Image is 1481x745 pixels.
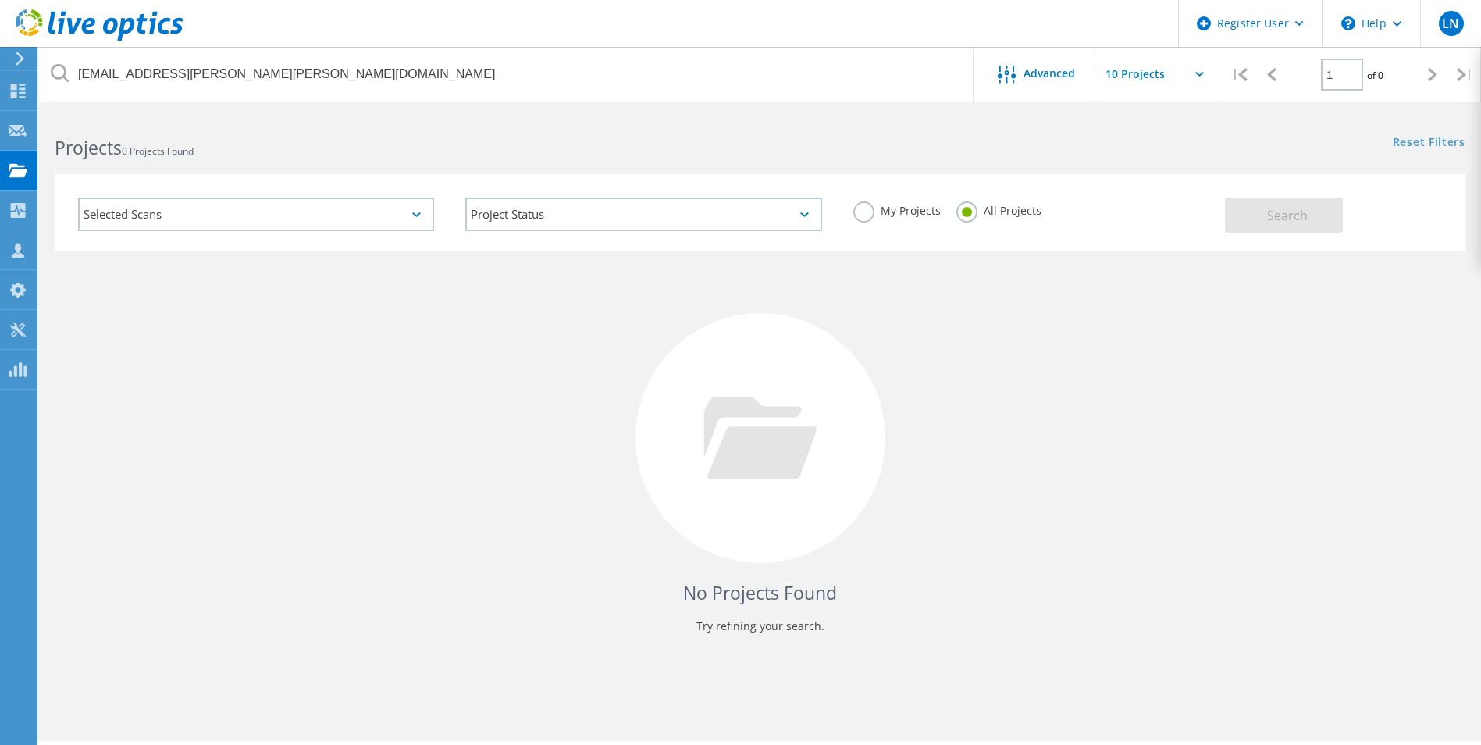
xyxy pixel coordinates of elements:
[1267,207,1308,224] span: Search
[1449,47,1481,102] div: |
[39,47,974,102] input: Search projects by name, owner, ID, company, etc
[1223,47,1255,102] div: |
[122,144,194,158] span: 0 Projects Found
[1393,137,1465,150] a: Reset Filters
[70,580,1450,606] h4: No Projects Found
[1225,198,1343,233] button: Search
[70,614,1450,639] p: Try refining your search.
[1341,16,1355,30] svg: \n
[853,201,941,216] label: My Projects
[16,33,183,44] a: Live Optics Dashboard
[465,198,821,231] div: Project Status
[55,135,122,160] b: Projects
[1367,69,1383,82] span: of 0
[78,198,434,231] div: Selected Scans
[1442,17,1459,30] span: LN
[956,201,1041,216] label: All Projects
[1024,68,1075,79] span: Advanced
